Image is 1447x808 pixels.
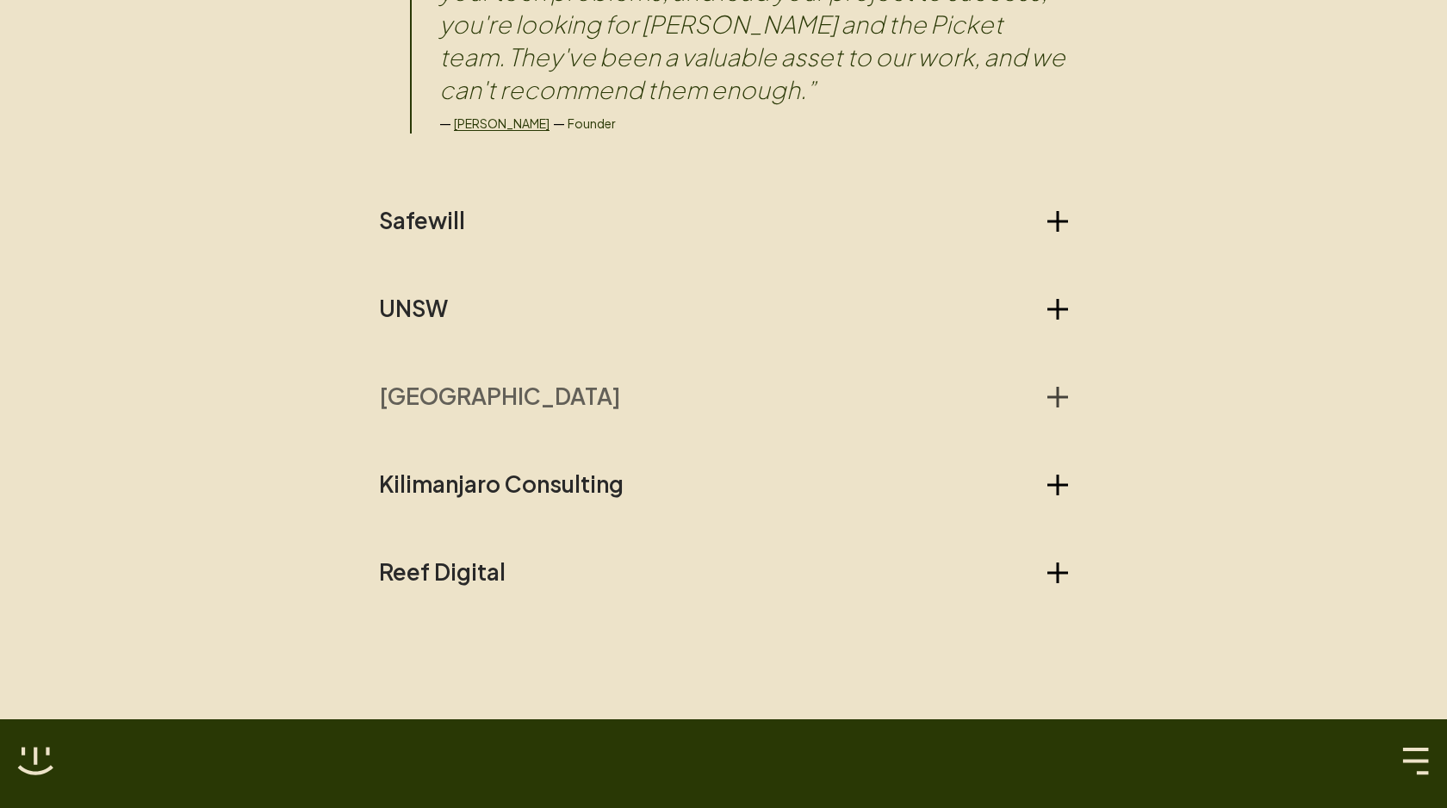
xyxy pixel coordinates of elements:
button: [GEOGRAPHIC_DATA] [379,382,1068,410]
button: Safewill [379,207,1068,234]
div: — — [439,113,1068,134]
h2: [GEOGRAPHIC_DATA] [379,382,621,410]
a: [PERSON_NAME] [454,115,550,131]
p: Founder [568,114,616,133]
h2: Safewill [379,207,465,234]
h2: Reef Digital [379,558,506,586]
button: Kilimanjaro Consulting [379,470,1068,498]
h2: UNSW [379,295,448,322]
button: Reef Digital [379,558,1068,586]
button: UNSW [379,295,1068,322]
h2: Kilimanjaro Consulting [379,470,624,498]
